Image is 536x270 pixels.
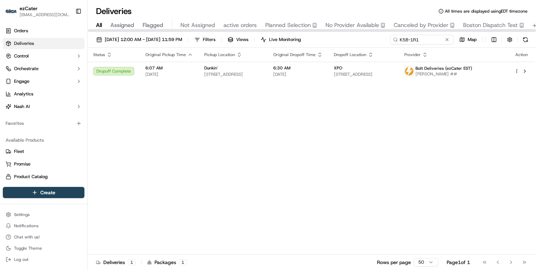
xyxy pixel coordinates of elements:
button: Fleet [3,146,84,157]
span: Canceled by Provider [394,21,448,29]
button: Create [3,187,84,198]
img: ezCater [6,9,17,14]
span: Map [468,36,477,43]
div: Deliveries [96,259,136,266]
span: Toggle Theme [14,245,42,251]
span: Orchestrate [14,66,39,72]
a: Orders [3,25,84,36]
button: Live Monitoring [257,35,304,45]
div: Page 1 of 1 [447,259,470,266]
div: 1 [128,259,136,265]
span: Pickup Location [204,52,235,58]
span: Assigned [110,21,134,29]
span: Status [93,52,105,58]
button: Control [3,50,84,62]
span: Create [40,189,55,196]
div: Available Products [3,135,84,146]
span: Not Assigned [180,21,215,29]
span: No Provider Available [325,21,379,29]
span: [STREET_ADDRESS] [334,72,393,77]
span: Original Pickup Time [145,52,186,58]
span: Bolt Deliveries (ezCater EST) [415,66,472,71]
button: Chat with us! [3,232,84,242]
span: Chat with us! [14,234,40,240]
input: Type to search [390,35,453,45]
button: Filters [191,35,219,45]
a: Product Catalog [6,174,82,180]
span: 6:07 AM [145,65,193,71]
span: Planned Selection [265,21,311,29]
span: Orders [14,28,28,34]
span: [DATE] 12:00 AM - [DATE] 11:59 PM [105,36,182,43]
button: Nash AI [3,101,84,112]
button: [DATE] 12:00 AM - [DATE] 11:59 PM [93,35,185,45]
span: Engage [14,78,29,85]
span: Views [236,36,248,43]
div: 1 [179,259,187,265]
span: Control [14,53,29,59]
a: Analytics [3,88,84,100]
button: Promise [3,158,84,170]
button: ezCaterezCater[EMAIL_ADDRESS][DOMAIN_NAME] [3,3,73,20]
span: Deliveries [14,40,34,47]
img: bolt_logo.png [405,67,414,76]
span: [PERSON_NAME] ## [415,71,472,77]
p: Rows per page [377,259,411,266]
span: Settings [14,212,30,217]
button: Map [456,35,480,45]
button: Notifications [3,221,84,231]
button: Settings [3,210,84,220]
button: [EMAIL_ADDRESS][DOMAIN_NAME] [20,12,70,18]
a: Fleet [6,148,82,155]
span: [STREET_ADDRESS] [204,72,262,77]
span: [DATE] [273,72,323,77]
span: [DATE] [145,72,193,77]
span: Product Catalog [14,174,48,180]
span: 6:30 AM [273,65,323,71]
span: active orders [224,21,257,29]
span: XPO [334,65,342,71]
h1: Deliveries [96,6,132,17]
a: Promise [6,161,82,167]
span: Log out [14,257,28,262]
button: Refresh [521,35,530,45]
span: Notifications [14,223,39,229]
span: Fleet [14,148,24,155]
span: Provider [404,52,421,58]
span: Analytics [14,91,33,97]
span: Live Monitoring [269,36,301,43]
a: Deliveries [3,38,84,49]
span: Filters [203,36,215,43]
span: Dunkin' [204,65,218,71]
div: Packages [147,259,187,266]
span: Promise [14,161,30,167]
button: ezCater [20,5,37,12]
div: Favorites [3,118,84,129]
button: Engage [3,76,84,87]
button: Views [225,35,252,45]
button: Toggle Theme [3,243,84,253]
button: Log out [3,255,84,264]
button: Orchestrate [3,63,84,74]
span: All [96,21,102,29]
span: Boston Dispatch Test [463,21,518,29]
span: All times are displayed using EDT timezone [445,8,528,14]
span: Original Dropoff Time [273,52,316,58]
div: Action [514,52,529,58]
span: Flagged [143,21,163,29]
span: Dropoff Location [334,52,366,58]
button: Product Catalog [3,171,84,182]
span: Nash AI [14,103,30,110]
